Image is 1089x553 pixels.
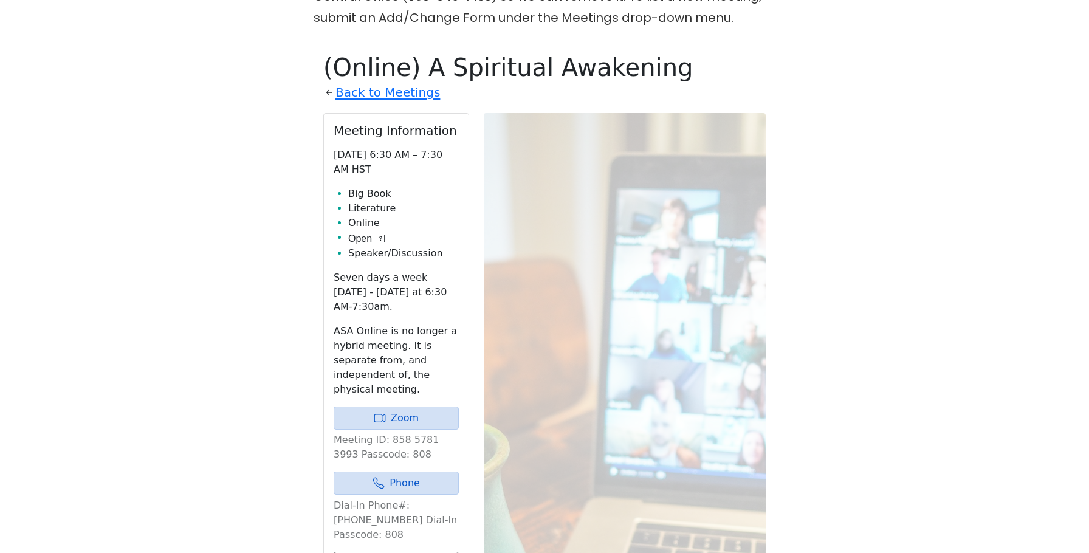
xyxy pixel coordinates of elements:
a: Phone [334,472,459,495]
button: Open [348,232,385,246]
a: Back to Meetings [335,82,440,103]
h2: Meeting Information [334,123,459,138]
a: Zoom [334,407,459,430]
p: Meeting ID: 858 5781 3993 Passcode: 808 [334,433,459,462]
p: Dial-In Phone#: [PHONE_NUMBER] Dial-In Passcode: 808 [334,498,459,542]
li: Speaker/Discussion [348,246,459,261]
span: Open [348,232,372,246]
h1: (Online) A Spiritual Awakening [323,53,766,82]
p: [DATE] 6:30 AM – 7:30 AM HST [334,148,459,177]
li: Online [348,216,459,230]
li: Big Book [348,187,459,201]
p: Seven days a week [DATE] - [DATE] at 6:30 AM-7:30am. [334,270,459,314]
p: ASA Online is no longer a hybrid meeting. It is separate from, and independent of, the physical m... [334,324,459,397]
li: Literature [348,201,459,216]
